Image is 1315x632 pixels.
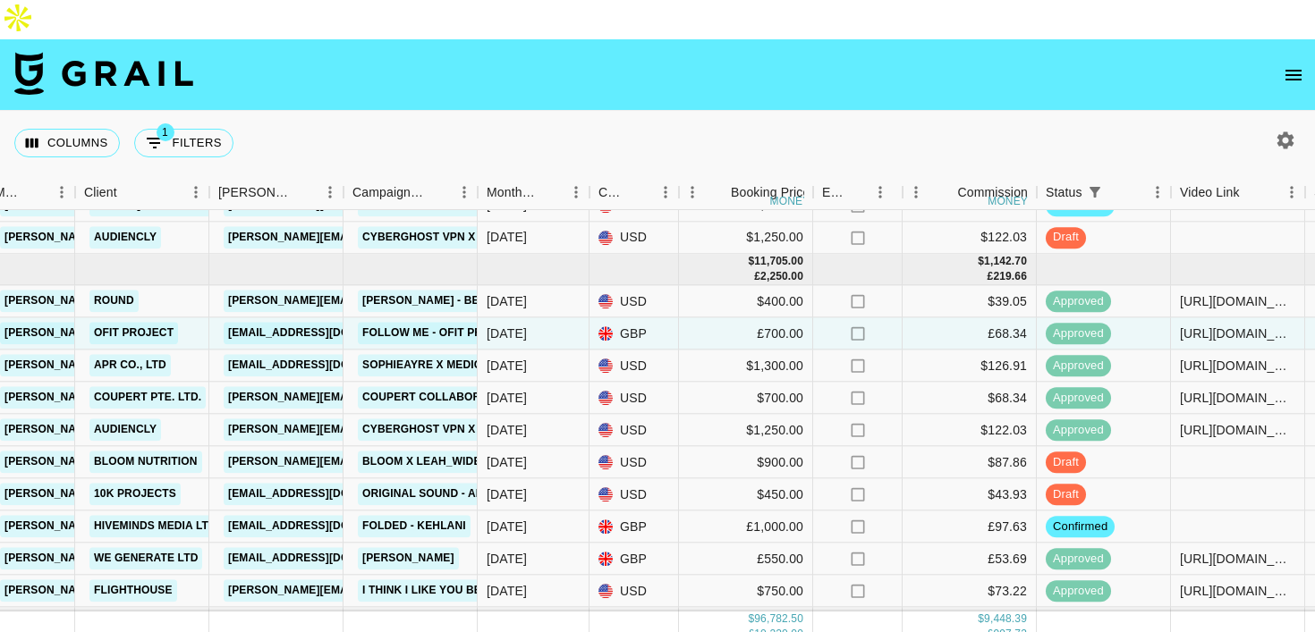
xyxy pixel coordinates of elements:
[598,175,627,210] div: Currency
[590,175,679,210] div: Currency
[760,269,803,284] div: 2,250.00
[813,175,903,210] div: Expenses: Remove Commission?
[224,291,515,313] a: [PERSON_NAME][EMAIL_ADDRESS][DOMAIN_NAME]
[14,52,193,95] img: Grail Talent
[590,511,679,544] div: GBP
[770,196,810,206] div: money
[1180,582,1295,600] div: https://www.tiktok.com/@jadeemoniquee/video/7542969175099051286?_t=ZN-8zCt7T4qSYg&_r=1
[1046,422,1111,439] span: approved
[1046,583,1111,600] span: approved
[1046,551,1111,568] span: approved
[652,179,679,206] button: Menu
[14,129,120,157] button: Select columns
[358,291,690,313] a: [PERSON_NAME] - Beautiful Colors - from Kaiju No. 8
[358,580,733,603] a: I Think I Like You Better When You’re Gone - [PERSON_NAME]
[679,415,813,447] div: $1,250.00
[358,194,511,216] a: Miniso x addyharajuku
[706,180,731,205] button: Sort
[358,226,575,249] a: CyberGhost VPN x Addyharajuku
[358,419,575,442] a: CyberGhost VPN x Addyharajuku
[89,387,206,409] a: COUPERT PTE. LTD.
[84,175,117,210] div: Client
[679,350,813,383] div: $1,300.00
[1046,358,1111,375] span: approved
[358,387,519,409] a: Coupert Collaboration
[903,479,1037,511] div: $43.93
[89,419,161,442] a: Audiencly
[1171,175,1305,210] div: Video Link
[993,269,1027,284] div: 219.66
[487,197,527,215] div: Sep '25
[224,580,515,603] a: [PERSON_NAME][EMAIL_ADDRESS][DOMAIN_NAME]
[748,254,754,269] div: $
[1046,198,1115,215] span: confirmed
[978,611,984,627] div: $
[1082,180,1107,205] button: Show filters
[358,355,509,377] a: Sophieayre x Medicube
[627,180,652,205] button: Sort
[754,269,760,284] div: £
[117,180,142,205] button: Sort
[89,323,178,345] a: Ofit Project
[903,179,929,206] button: Menu
[89,484,181,506] a: 10k Projects
[754,611,803,627] div: 96,782.50
[1144,179,1171,206] button: Menu
[1180,357,1295,375] div: https://www.tiktok.com/@.sophieayre/video/7540251763970936094?_t=ZN-8z0oA6gn5fy&_r=1
[224,484,424,506] a: [EMAIL_ADDRESS][DOMAIN_NAME]
[679,576,813,608] div: $750.00
[563,179,590,206] button: Menu
[1046,486,1086,503] span: draft
[89,355,171,377] a: APR Co., Ltd
[23,180,48,205] button: Sort
[344,175,478,210] div: Campaign (Type)
[224,548,424,570] a: [EMAIL_ADDRESS][DOMAIN_NAME]
[957,175,1028,210] div: Commission
[89,226,161,249] a: Audiencly
[48,179,75,206] button: Menu
[903,286,1037,318] div: $39.05
[89,548,202,570] a: We Generate Ltd
[224,355,424,377] a: [EMAIL_ADDRESS][DOMAIN_NAME]
[224,323,424,345] a: [EMAIL_ADDRESS][DOMAIN_NAME]
[1180,292,1295,310] div: https://www.tiktok.com/@manixbby/video/7536241286563630358?_t=ZN-8yi9v3feoRK&_r=1
[451,179,478,206] button: Menu
[903,383,1037,415] div: $68.34
[748,611,754,627] div: $
[988,269,994,284] div: £
[358,451,510,474] a: Bloom x Leah_Wideman
[590,318,679,350] div: GBP
[317,179,344,206] button: Menu
[867,179,894,206] button: Menu
[1180,550,1295,568] div: https://www.tiktok.com/@jadeemoniquee/video/7538110359199075606?_t=ZN-8yrgycJJZRe&_r=1
[679,222,813,254] div: $1,250.00
[679,544,813,576] div: £550.00
[487,175,538,210] div: Month Due
[1037,175,1171,210] div: Status
[590,415,679,447] div: USD
[679,383,813,415] div: $700.00
[903,544,1037,576] div: £53.69
[89,451,202,474] a: Bloom Nutrition
[903,222,1037,254] div: $122.03
[590,350,679,383] div: USD
[731,175,810,210] div: Booking Price
[978,254,984,269] div: $
[358,323,523,345] a: Follow Me - Ofit Project
[538,180,563,205] button: Sort
[209,175,344,210] div: Booker
[984,611,1027,627] div: 9,448.39
[487,292,527,310] div: Aug '25
[89,516,221,538] a: Hiveminds Media Ltd
[487,324,527,342] div: Aug '25
[590,447,679,479] div: USD
[1046,230,1086,247] span: draft
[426,180,451,205] button: Sort
[358,516,471,538] a: Folded - Kehlani
[1180,175,1240,210] div: Video Link
[903,576,1037,608] div: $73.22
[358,484,558,506] a: original sound - artemascore
[487,518,527,535] div: Aug '25
[679,179,706,206] button: Menu
[1240,180,1265,205] button: Sort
